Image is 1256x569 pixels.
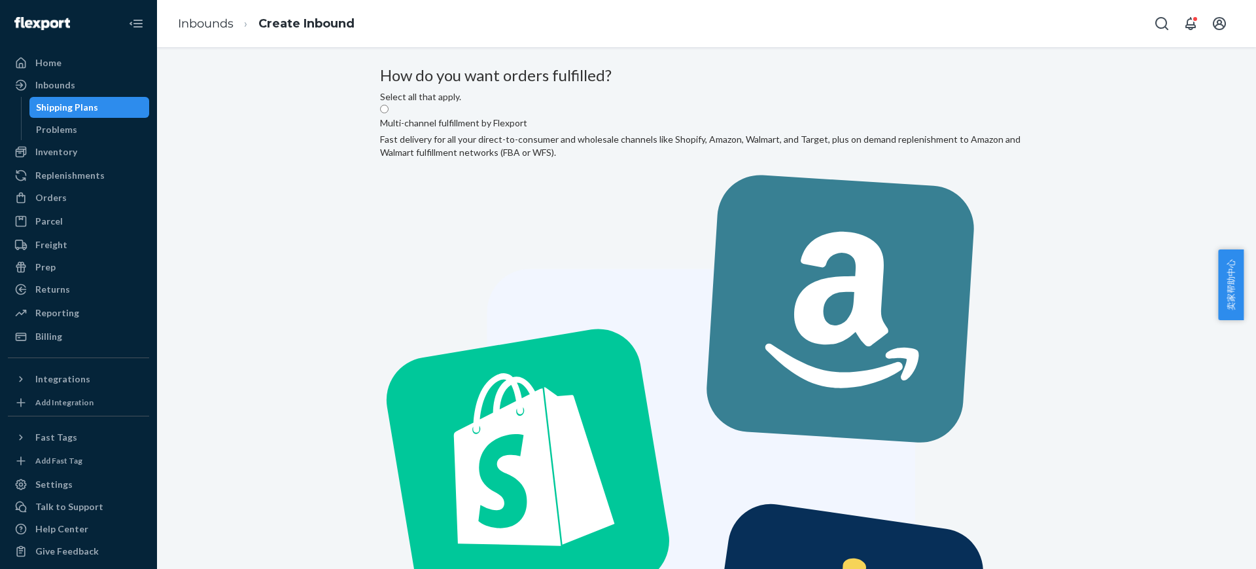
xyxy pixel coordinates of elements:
[35,215,63,228] div: Parcel
[8,496,149,517] a: Talk to Support
[258,16,355,31] a: Create Inbound
[35,238,67,251] div: Freight
[380,133,1033,159] div: Fast delivery for all your direct-to-consumer and wholesale channels like Shopify, Amazon, Walmar...
[380,67,1033,84] h3: How do you want orders fulfilled?
[8,187,149,208] a: Orders
[35,431,77,444] div: Fast Tags
[8,141,149,162] a: Inventory
[178,16,234,31] a: Inbounds
[167,5,365,43] ol: breadcrumbs
[35,191,67,204] div: Orders
[8,303,149,323] a: Reporting
[8,369,149,390] button: Integrations
[36,101,98,114] div: Shipping Plans
[8,257,149,278] a: Prep
[8,52,149,73] a: Home
[35,283,70,296] div: Returns
[8,519,149,540] a: Help Center
[35,500,103,513] div: Talk to Support
[29,119,150,140] a: Problems
[14,17,70,30] img: Flexport logo
[8,541,149,562] button: Give Feedback
[380,117,527,130] label: Multi-channel fulfillment by Flexport
[35,373,90,386] div: Integrations
[35,330,62,343] div: Billing
[35,169,105,182] div: Replenishments
[35,455,82,466] div: Add Fast Tag
[8,75,149,96] a: Inbounds
[35,261,56,274] div: Prep
[35,145,77,158] div: Inventory
[35,56,61,69] div: Home
[1149,10,1175,37] button: Open Search Box
[35,523,88,536] div: Help Center
[8,165,149,186] a: Replenishments
[8,474,149,495] a: Settings
[380,90,1033,103] div: Select all that apply.
[8,453,149,469] a: Add Fast Tag
[29,97,150,118] a: Shipping Plans
[8,427,149,448] button: Fast Tags
[8,395,149,411] a: Add Integration
[35,397,94,408] div: Add Integration
[8,279,149,300] a: Returns
[380,105,389,113] input: Multi-channel fulfillment by FlexportFast delivery for all your direct-to-consumer and wholesale ...
[8,234,149,255] a: Freight
[1206,10,1232,37] button: Open account menu
[36,123,77,136] div: Problems
[35,79,75,92] div: Inbounds
[35,478,73,491] div: Settings
[35,306,79,320] div: Reporting
[1177,10,1204,37] button: Open notifications
[1218,249,1244,320] button: 卖家帮助中心
[8,211,149,232] a: Parcel
[123,10,149,37] button: Close Navigation
[35,545,99,558] div: Give Feedback
[8,326,149,347] a: Billing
